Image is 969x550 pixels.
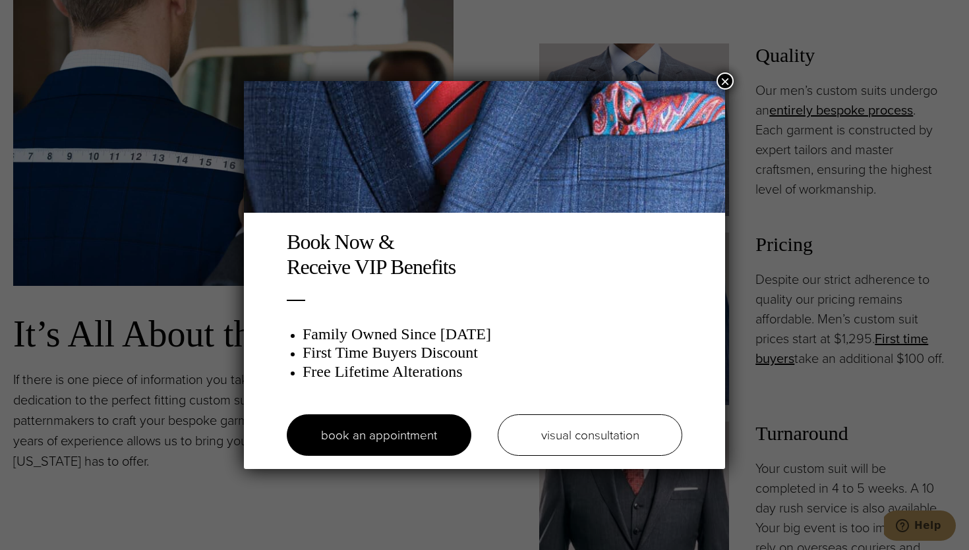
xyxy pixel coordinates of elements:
h2: Book Now & Receive VIP Benefits [287,229,682,280]
h3: Free Lifetime Alterations [303,362,682,381]
span: Help [30,9,57,21]
a: book an appointment [287,414,471,456]
a: visual consultation [498,414,682,456]
button: Close [717,72,734,90]
h3: First Time Buyers Discount [303,343,682,362]
h3: Family Owned Since [DATE] [303,325,682,344]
